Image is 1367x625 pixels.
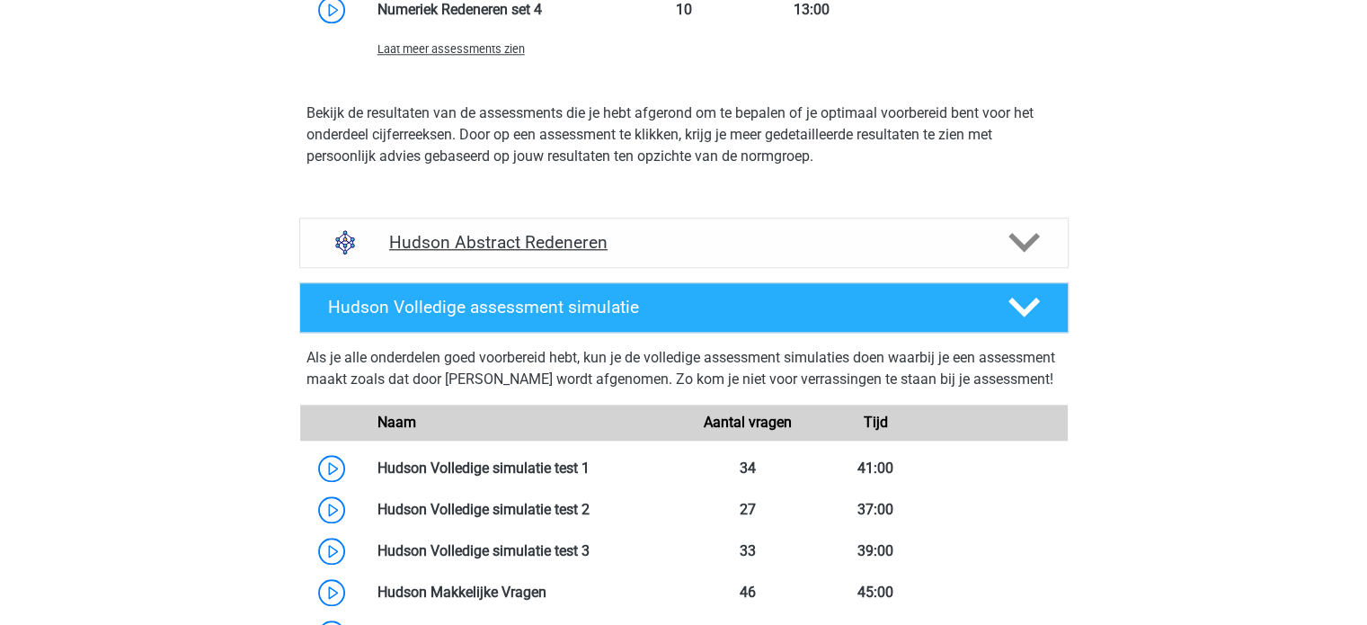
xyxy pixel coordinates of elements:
div: Hudson Volledige simulatie test 2 [364,499,684,521]
p: Bekijk de resultaten van de assessments die je hebt afgerond om te bepalen of je optimaal voorber... [306,103,1061,167]
span: Laat meer assessments zien [377,42,525,56]
a: Hudson Volledige assessment simulatie [292,282,1076,333]
div: Naam [364,412,684,433]
a: abstract redeneren Hudson Abstract Redeneren [292,218,1076,268]
div: Hudson Volledige simulatie test 3 [364,540,684,562]
h4: Hudson Abstract Redeneren [389,232,978,253]
div: Hudson Makkelijke Vragen [364,582,684,603]
div: Tijd [812,412,939,433]
img: abstract redeneren [322,219,368,265]
h4: Hudson Volledige assessment simulatie [328,297,979,317]
div: Hudson Volledige simulatie test 1 [364,458,684,479]
div: Aantal vragen [683,412,811,433]
div: Als je alle onderdelen goed voorbereid hebt, kun je de volledige assessment simulaties doen waarb... [306,347,1061,397]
